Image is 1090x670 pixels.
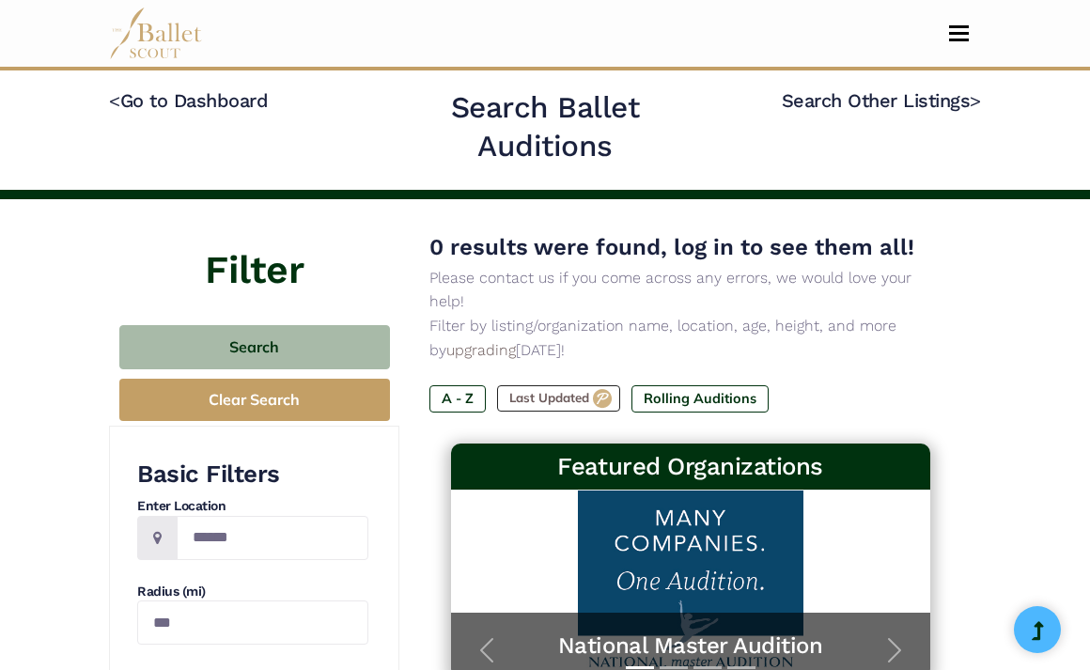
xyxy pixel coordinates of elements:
[470,631,911,661] a: National Master Audition
[119,379,390,421] button: Clear Search
[446,341,516,359] a: upgrading
[631,385,769,412] label: Rolling Auditions
[429,266,951,314] p: Please contact us if you come across any errors, we would love your help!
[970,88,981,112] code: >
[429,234,914,260] span: 0 results were found, log in to see them all!
[429,385,486,412] label: A - Z
[137,583,368,601] h4: Radius (mi)
[109,199,399,297] h4: Filter
[109,89,268,112] a: <Go to Dashboard
[137,459,368,491] h3: Basic Filters
[937,24,981,42] button: Toggle navigation
[109,88,120,112] code: <
[782,89,981,112] a: Search Other Listings>
[429,314,951,362] p: Filter by listing/organization name, location, age, height, and more by [DATE]!
[119,325,390,369] button: Search
[137,497,368,516] h4: Enter Location
[177,516,368,560] input: Location
[385,88,704,165] h2: Search Ballet Auditions
[466,451,915,483] h3: Featured Organizations
[497,385,620,412] label: Last Updated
